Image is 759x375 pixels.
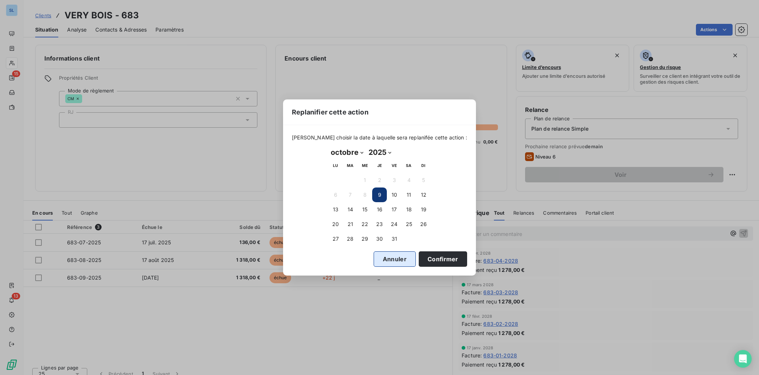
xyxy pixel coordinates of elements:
button: 7 [343,187,357,202]
button: 13 [328,202,343,217]
button: 20 [328,217,343,232]
th: mardi [343,158,357,173]
button: 5 [416,173,431,187]
th: lundi [328,158,343,173]
th: jeudi [372,158,387,173]
button: 2 [372,173,387,187]
button: Annuler [374,251,416,267]
th: samedi [401,158,416,173]
button: 21 [343,217,357,232]
button: 14 [343,202,357,217]
button: 24 [387,217,401,232]
th: mercredi [357,158,372,173]
span: [PERSON_NAME] choisir la date à laquelle sera replanifée cette action : [292,134,467,141]
button: 23 [372,217,387,232]
button: 16 [372,202,387,217]
button: 22 [357,217,372,232]
button: 4 [401,173,416,187]
button: 12 [416,187,431,202]
div: Open Intercom Messenger [734,350,752,368]
button: 31 [387,232,401,246]
button: Confirmer [419,251,467,267]
button: 1 [357,173,372,187]
button: 28 [343,232,357,246]
button: 29 [357,232,372,246]
th: vendredi [387,158,401,173]
button: 15 [357,202,372,217]
button: 10 [387,187,401,202]
button: 25 [401,217,416,232]
button: 9 [372,187,387,202]
button: 6 [328,187,343,202]
button: 27 [328,232,343,246]
button: 19 [416,202,431,217]
button: 18 [401,202,416,217]
button: 8 [357,187,372,202]
button: 17 [387,202,401,217]
button: 11 [401,187,416,202]
button: 3 [387,173,401,187]
th: dimanche [416,158,431,173]
button: 26 [416,217,431,232]
button: 30 [372,232,387,246]
span: Replanifier cette action [292,107,368,117]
